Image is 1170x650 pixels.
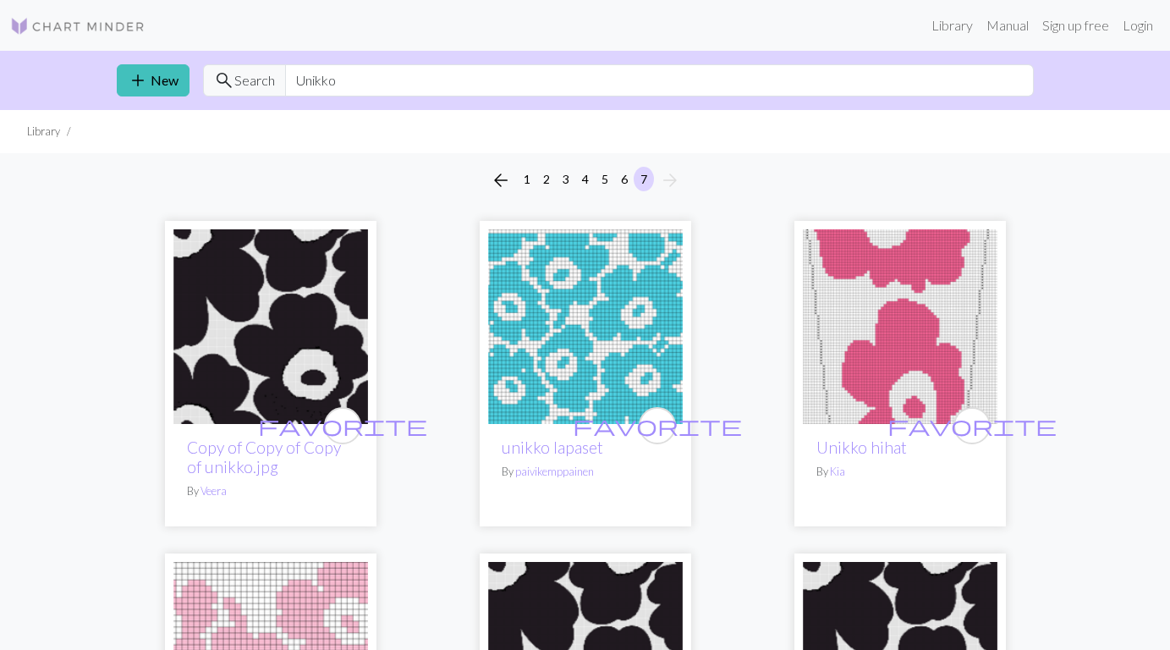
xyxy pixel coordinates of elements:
a: Veera [200,484,227,498]
button: favourite [324,407,361,444]
img: Unikko hihat [803,229,997,424]
span: search [214,69,234,92]
a: Unikko hihat [803,317,997,333]
span: favorite [573,412,742,438]
a: unikko lapaset [502,438,603,457]
a: unikko.jpg [173,317,368,333]
img: Logo [10,16,146,36]
button: 6 [614,167,634,191]
p: By [187,483,354,499]
span: Search [234,70,275,91]
button: 7 [634,167,654,191]
p: By [816,464,984,480]
a: Login [1116,8,1160,42]
nav: Page navigation [484,167,687,194]
img: unikko.jpg [173,229,368,424]
img: unikko lapaset [488,229,683,424]
span: add [128,69,148,92]
button: 5 [595,167,615,191]
a: Unikko hihat [816,438,907,457]
button: favourite [639,407,676,444]
a: Library [925,8,980,42]
button: 1 [517,167,537,191]
a: Sign up free [1035,8,1116,42]
button: 2 [536,167,557,191]
i: favourite [258,409,427,443]
i: favourite [887,409,1057,443]
a: Manual [980,8,1035,42]
i: favourite [573,409,742,443]
a: paivikemppainen [515,465,594,478]
span: arrow_back [491,168,511,192]
button: favourite [953,407,991,444]
a: unikko lapaset [488,317,683,333]
span: favorite [258,412,427,438]
span: favorite [887,412,1057,438]
a: Copy of Copy of Copy of unikko.jpg [187,438,341,476]
li: Library [27,124,60,140]
button: 3 [556,167,576,191]
a: New [117,64,190,96]
p: By [502,464,669,480]
button: Previous [484,167,518,194]
a: Kia [830,465,845,478]
i: Previous [491,170,511,190]
button: 4 [575,167,596,191]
